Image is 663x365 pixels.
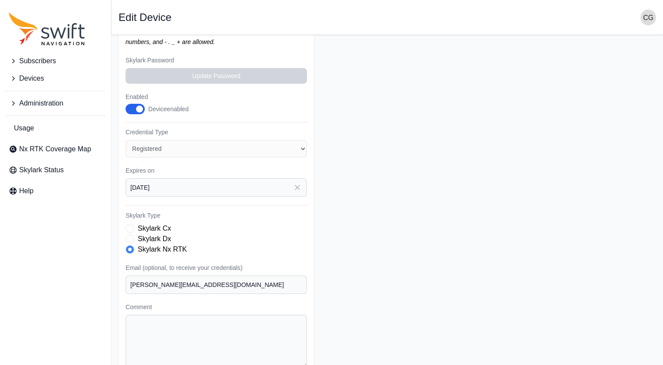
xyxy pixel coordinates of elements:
label: Skylark Cx [138,223,171,234]
a: Usage [5,119,106,137]
label: Email (optional, to receive your credentials) [126,263,307,272]
h1: Edit Device [119,12,171,23]
div: Skylark Type [126,223,307,255]
label: Comment [126,303,307,311]
span: Usage [14,123,34,133]
a: Help [5,182,106,200]
a: Nx RTK Coverage Map [5,140,106,158]
a: Skylark Status [5,161,106,179]
button: Devices [5,70,106,87]
div: Device enabled [148,105,189,113]
span: Devices [19,73,44,84]
span: Administration [19,98,63,109]
label: Enabled [126,92,198,101]
label: Skylark Dx [138,234,171,244]
img: user photo [640,10,656,25]
label: Skylark Nx RTK [138,244,187,255]
label: Skylark Password [126,56,307,65]
button: Update Password [126,68,307,84]
input: YYYY-MM-DD [126,178,307,197]
span: Help [19,186,34,196]
label: Credential Type [126,128,307,136]
label: Skylark Type [126,211,307,220]
span: Nx RTK Coverage Map [19,144,91,154]
button: Administration [5,95,106,112]
span: Skylark Status [19,165,64,175]
button: Subscribers [5,52,106,70]
span: Subscribers [19,56,56,66]
label: Expires on [126,166,307,175]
